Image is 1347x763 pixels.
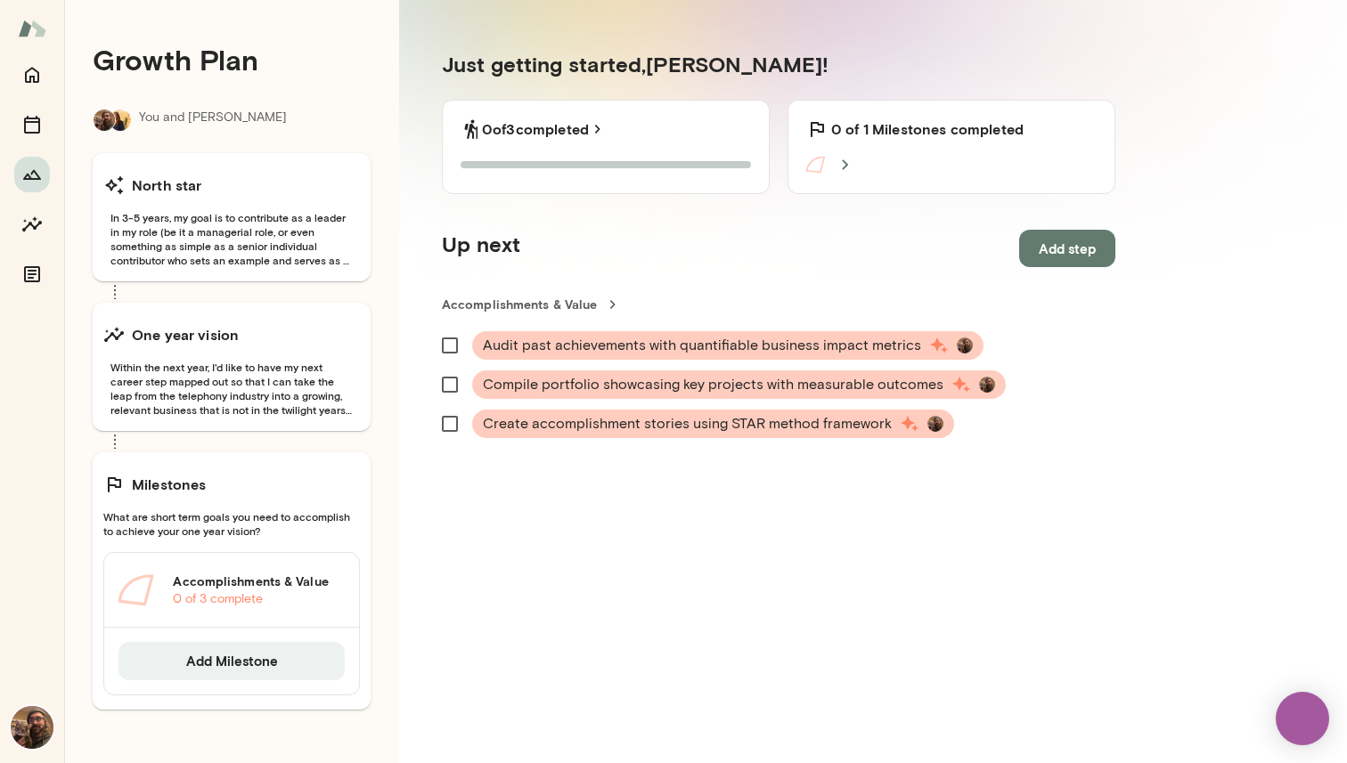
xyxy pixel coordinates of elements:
[18,12,46,45] img: Mento
[483,413,892,434] span: Create accomplishment stories using STAR method framework
[103,210,360,267] span: In 3-5 years, my goal is to contribute as a leader in my role (be it a managerial role, or even s...
[14,107,50,142] button: Sessions
[11,706,53,749] img: Brian Francati
[103,552,360,694] div: Accomplishments & Value0 of 3 completeAdd Milestone
[957,337,973,353] img: Brian Francati
[173,572,345,590] h6: Accomplishments & Value
[132,474,207,495] h6: Milestones
[139,109,287,132] p: You and [PERSON_NAME]
[472,410,954,438] div: Create accomplishment stories using STAR method frameworkBrian Francati
[472,331,984,360] div: Audit past achievements with quantifiable business impact metricsBrian Francati
[442,230,520,267] h5: Up next
[1019,230,1115,267] button: Add step
[831,118,1024,140] h6: 0 of 1 Milestones completed
[104,553,359,628] a: Accomplishments & Value0 of 3 complete
[442,296,1115,313] a: Accomplishments & Value
[14,207,50,242] button: Insights
[482,118,607,140] a: 0of3completed
[132,324,239,345] h6: One year vision
[103,360,360,417] span: Within the next year, I'd like to have my next career step mapped out so that I can take the leap...
[14,256,50,292] button: Documents
[927,416,943,432] img: Brian Francati
[472,370,1006,399] div: Compile portfolio showcasing key projects with measurable outcomesBrian Francati
[94,110,115,131] img: Brian Francati
[483,335,921,356] span: Audit past achievements with quantifiable business impact metrics
[979,377,995,393] img: Brian Francati
[93,153,371,281] button: North starIn 3-5 years, my goal is to contribute as a leader in my role (be it a managerial role,...
[93,303,371,431] button: One year visionWithin the next year, I'd like to have my next career step mapped out so that I ca...
[103,509,360,538] span: What are short term goals you need to accomplish to achieve your one year vision?
[93,43,371,77] h4: Growth Plan
[483,374,943,395] span: Compile portfolio showcasing key projects with measurable outcomes
[173,590,345,608] p: 0 of 3 complete
[14,157,50,192] button: Growth Plan
[132,175,202,196] h6: North star
[442,50,1115,78] h5: Just getting started, [PERSON_NAME] !
[14,57,50,93] button: Home
[110,110,131,131] img: Sheri DeMario
[118,642,345,679] button: Add Milestone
